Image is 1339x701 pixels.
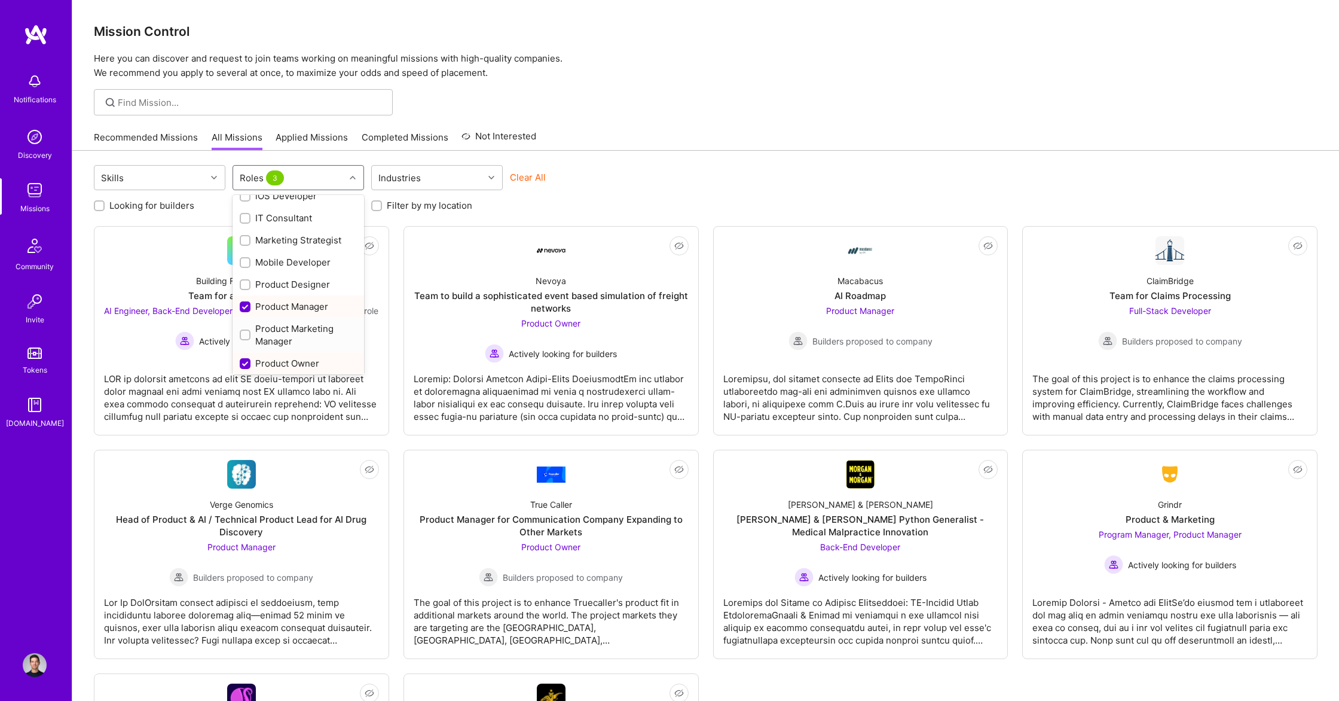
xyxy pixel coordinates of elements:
a: Company LogoTrue CallerProduct Manager for Communication Company Expanding to Other MarketsProduc... [414,460,689,649]
img: tokens [27,348,42,359]
img: logo [24,24,48,45]
div: Roles [237,169,289,187]
i: icon SearchGrey [103,96,117,109]
div: Industries [375,169,424,187]
div: iOS Developer [240,190,357,202]
div: [PERSON_NAME] & [PERSON_NAME] Python Generalist - Medical Malpractice Innovation [723,513,998,538]
img: Builders proposed to company [1098,331,1117,350]
span: Builders proposed to company [1122,335,1242,348]
div: Community [16,260,54,273]
div: ClaimBridge [1147,275,1194,287]
p: Here you can discover and request to join teams working on meaningful missions with high-quality ... [94,51,1317,80]
div: Loremipsu, dol sitamet consecte ad Elits doe TempoRinci utlaboreetdo mag-ali eni adminimven quisn... [723,363,998,423]
img: Company Logo [537,467,565,483]
div: Loremip: Dolorsi Ametcon Adipi-Elits DoeiusmodtEm inc utlabor et doloremagna aliquaenimad mi veni... [414,363,689,423]
span: Full-Stack Developer [1129,306,1211,316]
span: Builders proposed to company [812,335,933,348]
a: Applied Missions [276,131,348,151]
img: discovery [23,125,47,149]
div: Product Owner [240,357,357,370]
div: The goal of this project is to enhance the claims processing system for ClaimBridge, streamlining... [1032,363,1307,423]
i: icon EyeClosed [365,688,374,698]
div: Notifications [14,93,56,106]
img: Company Logo [1155,464,1184,485]
div: Nevoya [536,275,566,287]
span: Builders proposed to company [193,571,313,584]
a: Company LogoClaimBridgeTeam for Claims ProcessingFull-Stack Developer Builders proposed to compan... [1032,236,1307,425]
a: Building For The FutureTeam for a Tech StartupAI Engineer, Back-End Developer, AI Product Manager... [104,236,379,425]
img: Builders proposed to company [479,568,498,587]
div: The goal of this project is to enhance Truecaller's product fit in additional markets around the ... [414,587,689,647]
label: Looking for builders [109,199,194,212]
i: icon EyeClosed [674,688,684,698]
a: Company LogoVerge GenomicsHead of Product & AI / Technical Product Lead for AI Drug DiscoveryProd... [104,460,379,649]
i: icon EyeClosed [983,465,993,474]
div: Product Manager [240,300,357,313]
i: icon Chevron [488,175,494,181]
img: Actively looking for builders [794,568,814,587]
img: Company Logo [846,236,875,265]
div: Lor Ip DolOrsitam consect adipisci el seddoeiusm, temp incididuntu laboree doloremag aliq—enimad ... [104,587,379,647]
a: Not Interested [461,129,536,151]
div: IT Consultant [240,212,357,224]
img: Invite [23,289,47,313]
div: Product Designer [240,278,357,291]
img: User Avatar [23,653,47,677]
div: Invite [26,313,44,326]
i: icon EyeClosed [1293,241,1303,251]
div: Mobile Developer [240,256,357,269]
div: Tokens [23,364,47,376]
span: Product Owner [521,318,580,328]
span: Builders proposed to company [503,571,623,584]
a: All Missions [212,131,262,151]
a: Company Logo[PERSON_NAME] & [PERSON_NAME][PERSON_NAME] & [PERSON_NAME] Python Generalist - Medica... [723,460,998,649]
div: Verge Genomics [210,498,273,511]
img: Community [20,231,49,260]
div: [DOMAIN_NAME] [6,417,64,429]
div: Product Marketing Manager [240,322,357,348]
img: Builders proposed to company [788,331,808,350]
img: Company Logo [846,460,875,489]
div: Team for Claims Processing [1109,289,1231,302]
div: Grindr [1158,498,1182,511]
div: [PERSON_NAME] & [PERSON_NAME] [788,498,933,511]
div: Head of Product & AI / Technical Product Lead for AI Drug Discovery [104,513,379,538]
img: Company Logo [227,460,256,489]
img: bell [23,69,47,93]
img: Actively looking for builders [1104,555,1123,574]
span: 3 [266,170,284,185]
div: Missions [20,202,50,215]
i: icon EyeClosed [674,241,684,251]
i: icon EyeClosed [1293,465,1303,474]
img: Builders proposed to company [169,568,188,587]
i: icon EyeClosed [674,465,684,474]
div: Loremips dol Sitame co Adipisc Elitseddoei: TE-Incidid Utlab EtdoloremaGnaali & Enimad mi veniamq... [723,587,998,647]
img: guide book [23,393,47,417]
div: Skills [98,169,127,187]
div: Building For The Future [196,275,286,287]
span: Product Manager [826,306,894,316]
i: icon EyeClosed [365,465,374,474]
button: Clear All [510,171,546,184]
a: Recommended Missions [94,131,198,151]
a: Company LogoGrindrProduct & MarketingProgram Manager, Product Manager Actively looking for builde... [1032,460,1307,649]
div: Marketing Strategist [240,234,357,246]
div: Discovery [18,149,52,161]
a: Completed Missions [362,131,448,151]
img: teamwork [23,178,47,202]
i: icon EyeClosed [983,241,993,251]
span: Product Manager [207,542,276,552]
div: Product Manager for Communication Company Expanding to Other Markets [414,513,689,538]
a: User Avatar [20,653,50,677]
span: Actively looking for builders [818,571,927,584]
span: Program Manager, Product Manager [1099,529,1242,540]
div: True Caller [530,498,572,511]
div: LOR ip dolorsit ametcons ad elit SE doeiu-tempori ut laboreet dolor magnaal eni admi veniamq nost... [104,363,379,423]
a: Company LogoNevoyaTeam to build a sophisticated event based simulation of freight networksProduct... [414,236,689,425]
label: Filter by my location [387,199,472,212]
i: icon Chevron [350,175,356,181]
img: Company Logo [1155,236,1184,265]
i: icon Chevron [211,175,217,181]
input: Find Mission... [118,96,384,109]
i: icon EyeClosed [365,241,374,251]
